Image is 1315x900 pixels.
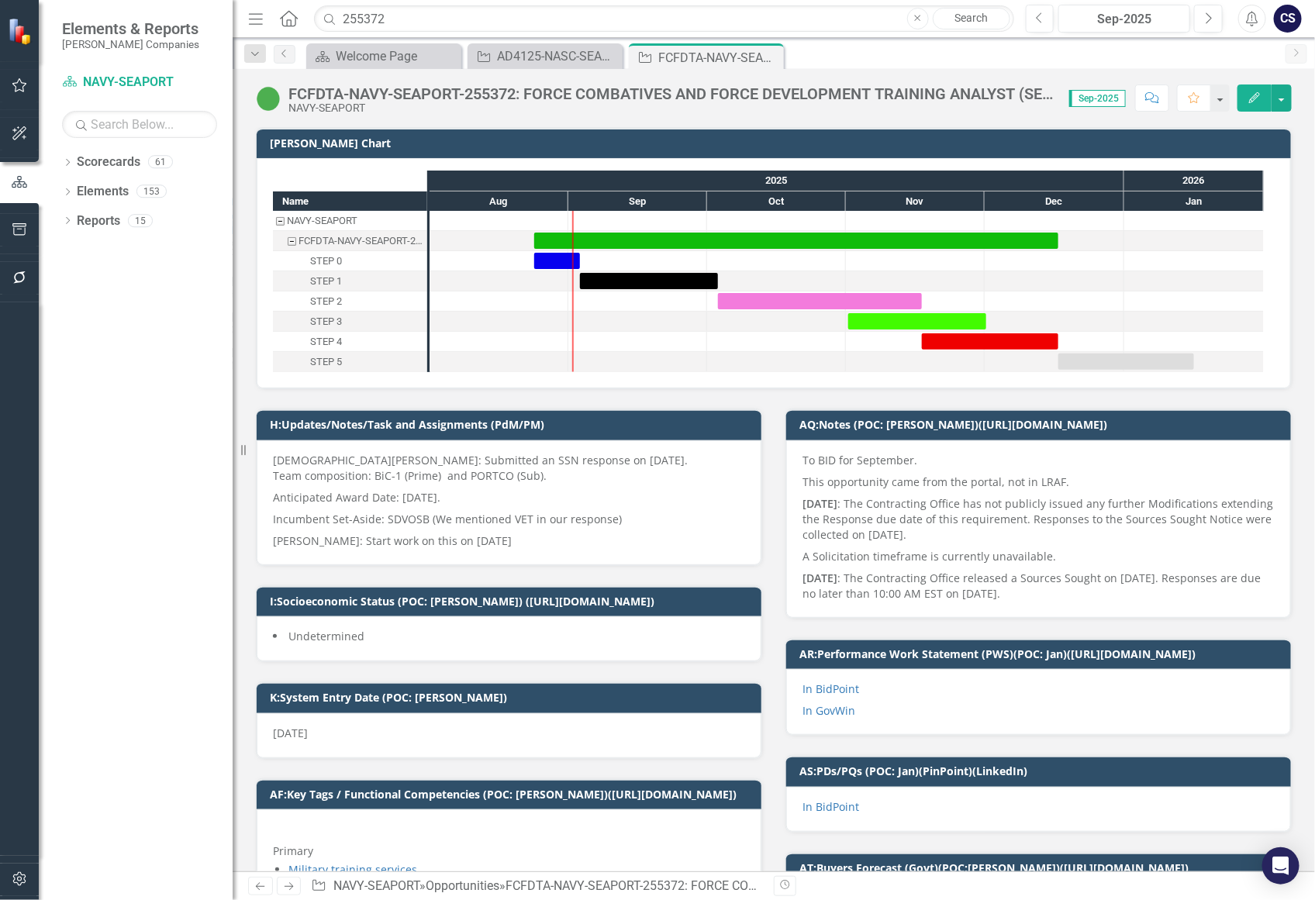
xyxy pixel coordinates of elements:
[471,47,619,66] a: AD4125-NASC-SEAPORT-247190 (SMALL BUSINESS INNOVATION RESEARCH PROGRAM AD4125 PROGRAM MANAGEMENT ...
[62,19,199,38] span: Elements & Reports
[1262,847,1299,884] div: Open Intercom Messenger
[1064,10,1185,29] div: Sep-2025
[1124,171,1264,191] div: 2026
[273,332,427,352] div: Task: Start date: 2025-11-17 End date: 2025-12-17
[287,211,357,231] div: NAVY-SEAPORT
[426,878,499,893] a: Opportunities
[299,231,423,251] div: FCFDTA-NAVY-SEAPORT-255372: FORCE COMBATIVES AND FORCE DEVELOPMENT TRAINING ANALYST (SEAPORT NXG)...
[333,878,419,893] a: NAVY-SEAPORT
[77,183,129,201] a: Elements
[273,352,427,372] div: Task: Start date: 2025-12-17 End date: 2026-01-16
[310,312,342,332] div: STEP 3
[506,878,1247,893] div: FCFDTA-NAVY-SEAPORT-255372: FORCE COMBATIVES AND FORCE DEVELOPMENT TRAINING ANALYST (SEAPORT NXG)...
[273,332,427,352] div: STEP 4
[310,251,342,271] div: STEP 0
[273,487,745,509] p: Anticipated Award Date: [DATE].
[8,18,35,45] img: ClearPoint Strategy
[985,191,1124,212] div: Dec
[802,567,1275,602] p: : The Contracting Office released a Sources Sought on [DATE]. Responses are due no later than 10:...
[77,212,120,230] a: Reports
[848,313,986,329] div: Task: Start date: 2025-11-01 End date: 2025-12-01
[310,352,342,372] div: STEP 5
[273,251,427,271] div: Task: Start date: 2025-08-24 End date: 2025-09-03
[430,191,568,212] div: Aug
[534,253,580,269] div: Task: Start date: 2025-08-24 End date: 2025-09-03
[933,8,1010,29] a: Search
[273,271,427,291] div: STEP 1
[336,47,457,66] div: Welcome Page
[310,47,457,66] a: Welcome Page
[273,530,745,549] p: [PERSON_NAME]: Start work on this on [DATE]
[718,293,922,309] div: Task: Start date: 2025-10-03 End date: 2025-11-17
[802,681,859,696] a: In BidPoint
[314,5,1013,33] input: Search ClearPoint...
[62,74,217,91] a: NAVY-SEAPORT
[270,419,754,430] h3: H:Updates/Notes/Task and Assignments (PdM/PM)
[273,231,427,251] div: FCFDTA-NAVY-SEAPORT-255372: FORCE COMBATIVES AND FORCE DEVELOPMENT TRAINING ANALYST (SEAPORT NXG)...
[273,840,745,859] p: Primary
[799,419,1283,430] h3: AQ:Notes (POC: [PERSON_NAME])([URL][DOMAIN_NAME])
[273,291,427,312] div: Task: Start date: 2025-10-03 End date: 2025-11-17
[256,86,281,111] img: Active
[273,211,427,231] div: NAVY-SEAPORT
[288,85,1054,102] div: FCFDTA-NAVY-SEAPORT-255372: FORCE COMBATIVES AND FORCE DEVELOPMENT TRAINING ANALYST (SEAPORT NXG)...
[136,185,167,198] div: 153
[799,862,1283,874] h3: AT:Buyers Forecast (Govt)(POC:[PERSON_NAME])([URL][DOMAIN_NAME])
[310,332,342,352] div: STEP 4
[802,703,855,718] a: In GovWin
[270,691,754,703] h3: K:System Entry Date (POC: [PERSON_NAME])
[273,291,427,312] div: STEP 2
[62,111,217,138] input: Search Below...
[273,231,427,251] div: Task: Start date: 2025-08-24 End date: 2025-12-17
[802,571,837,585] strong: [DATE]
[273,453,745,487] p: [DEMOGRAPHIC_DATA][PERSON_NAME]: Submitted an SSN response on [DATE]. Team composition: BiC-1 (Pr...
[270,595,754,607] h3: I:Socioeconomic Status (POC: [PERSON_NAME]) ([URL][DOMAIN_NAME])
[799,765,1283,777] h3: AS:PDs/PQs (POC: Jan)(PinPoint)(LinkedIn)
[77,153,140,171] a: Scorecards
[128,214,153,227] div: 15
[430,171,1124,191] div: 2025
[922,333,1058,350] div: Task: Start date: 2025-11-17 End date: 2025-12-17
[802,496,837,511] strong: [DATE]
[273,352,427,372] div: STEP 5
[270,137,1283,149] h3: [PERSON_NAME] Chart
[1058,353,1194,370] div: Task: Start date: 2025-12-17 End date: 2026-01-16
[273,211,427,231] div: Task: NAVY-SEAPORT Start date: 2025-08-24 End date: 2025-08-25
[497,47,619,66] div: AD4125-NASC-SEAPORT-247190 (SMALL BUSINESS INNOVATION RESEARCH PROGRAM AD4125 PROGRAM MANAGEMENT ...
[802,546,1275,567] p: A Solicitation timeframe is currently unavailable.
[707,191,846,212] div: Oct
[273,509,745,530] p: Incumbent Set-Aside: SDVOSB (We mentioned VET in our response)
[580,273,718,289] div: Task: Start date: 2025-09-03 End date: 2025-10-03
[1124,191,1264,212] div: Jan
[273,312,427,332] div: STEP 3
[802,799,859,814] a: In BidPoint
[1069,90,1126,107] span: Sep-2025
[273,271,427,291] div: Task: Start date: 2025-09-03 End date: 2025-10-03
[1274,5,1302,33] button: CS
[568,191,707,212] div: Sep
[62,38,199,50] small: [PERSON_NAME] Companies
[310,291,342,312] div: STEP 2
[273,312,427,332] div: Task: Start date: 2025-11-01 End date: 2025-12-01
[273,726,308,740] span: [DATE]
[273,191,427,211] div: Name
[310,271,342,291] div: STEP 1
[273,251,427,271] div: STEP 0
[799,648,1283,660] h3: AR:Performance Work Statement (PWS)(POC: Jan)([URL][DOMAIN_NAME])
[148,156,173,169] div: 61
[658,48,780,67] div: FCFDTA-NAVY-SEAPORT-255372: FORCE COMBATIVES AND FORCE DEVELOPMENT TRAINING ANALYST (SEAPORT NXG)...
[846,191,985,212] div: Nov
[534,233,1058,249] div: Task: Start date: 2025-08-24 End date: 2025-12-17
[288,862,417,877] a: Military training services
[288,102,1054,114] div: NAVY-SEAPORT
[1058,5,1190,33] button: Sep-2025
[288,629,364,643] span: Undetermined
[270,788,754,800] h3: AF:Key Tags / Functional Competencies (POC: [PERSON_NAME])([URL][DOMAIN_NAME])
[802,471,1275,493] p: This opportunity came from the portal, not in LRAF.
[802,493,1275,546] p: : The Contracting Office has not publicly issued any further Modifications extending the Response...
[802,453,1275,471] p: To BID for September.
[311,878,762,895] div: » »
